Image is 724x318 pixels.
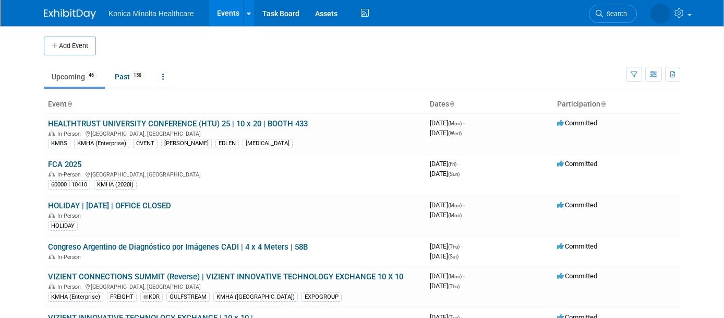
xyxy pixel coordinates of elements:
[557,242,597,250] span: Committed
[108,9,194,18] span: Konica Minolta Healthcare
[49,284,55,289] img: In-Person Event
[44,96,426,113] th: Event
[48,129,421,137] div: [GEOGRAPHIC_DATA], [GEOGRAPHIC_DATA]
[430,252,458,260] span: [DATE]
[49,131,55,136] img: In-Person Event
[448,254,458,260] span: (Sat)
[215,139,239,148] div: EDLEN
[48,282,421,290] div: [GEOGRAPHIC_DATA], [GEOGRAPHIC_DATA]
[48,292,103,302] div: KMHA (Enterprise)
[448,121,462,126] span: (Mon)
[430,242,463,250] span: [DATE]
[448,284,460,289] span: (Thu)
[448,171,460,177] span: (Sun)
[57,284,84,290] span: In-Person
[48,272,403,281] a: VIZIENT CONNECTIONS SUMMIT (Reverse) | VIZIENT INNOVATIVE TECHNOLOGY EXCHANGE 10 X 10
[463,201,465,209] span: -
[650,4,670,23] img: Annette O'Mahoney
[458,160,460,168] span: -
[107,292,137,302] div: FREIGHT
[48,119,308,128] a: HEALTHTRUST UNIVERSITY CONFERENCE (HTU) 25 | 10 x 20 | BOOTH 433
[448,244,460,250] span: (Thu)
[213,292,298,302] div: KMHA ([GEOGRAPHIC_DATA])
[243,139,293,148] div: [MEDICAL_DATA]
[603,10,627,18] span: Search
[553,96,680,113] th: Participation
[448,203,462,208] span: (Mon)
[557,119,597,127] span: Committed
[44,37,96,55] button: Add Event
[48,170,421,178] div: [GEOGRAPHIC_DATA], [GEOGRAPHIC_DATA]
[57,171,84,178] span: In-Person
[589,5,637,23] a: Search
[44,67,105,87] a: Upcoming46
[49,171,55,176] img: In-Person Event
[430,160,460,168] span: [DATE]
[49,254,55,259] img: In-Person Event
[48,160,81,169] a: FCA 2025
[557,160,597,168] span: Committed
[430,129,462,137] span: [DATE]
[130,72,144,79] span: 158
[48,180,90,190] div: 60000 | 10410
[448,161,456,167] span: (Fri)
[463,119,465,127] span: -
[463,272,465,280] span: -
[94,180,137,190] div: KMHA (2020I)
[44,9,96,19] img: ExhibitDay
[557,272,597,280] span: Committed
[448,274,462,279] span: (Mon)
[448,213,462,218] span: (Mon)
[86,72,97,79] span: 46
[57,131,84,137] span: In-Person
[426,96,553,113] th: Dates
[48,201,171,210] a: HOLIDAY | [DATE] | OFFICE CLOSED
[430,119,465,127] span: [DATE]
[74,139,129,148] div: KMHA (Enterprise)
[161,139,212,148] div: [PERSON_NAME]
[107,67,152,87] a: Past158
[57,254,84,261] span: In-Person
[67,100,72,108] a: Sort by Event Name
[48,221,78,231] div: HOLIDAY
[48,139,70,148] div: KMBS
[557,201,597,209] span: Committed
[448,131,462,136] span: (Wed)
[48,242,308,252] a: Congreso Argentino de Diagnóstico por Imágenes CADI | 4 x 4 Meters | 58B
[430,170,460,178] span: [DATE]
[430,201,465,209] span: [DATE]
[301,292,342,302] div: EXPOGROUP
[133,139,158,148] div: CVENT
[600,100,606,108] a: Sort by Participation Type
[166,292,210,302] div: GULFSTREAM
[430,211,462,219] span: [DATE]
[140,292,163,302] div: mKDR
[461,242,463,250] span: -
[57,213,84,219] span: In-Person
[49,213,55,218] img: In-Person Event
[430,272,465,280] span: [DATE]
[430,282,460,290] span: [DATE]
[449,100,454,108] a: Sort by Start Date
